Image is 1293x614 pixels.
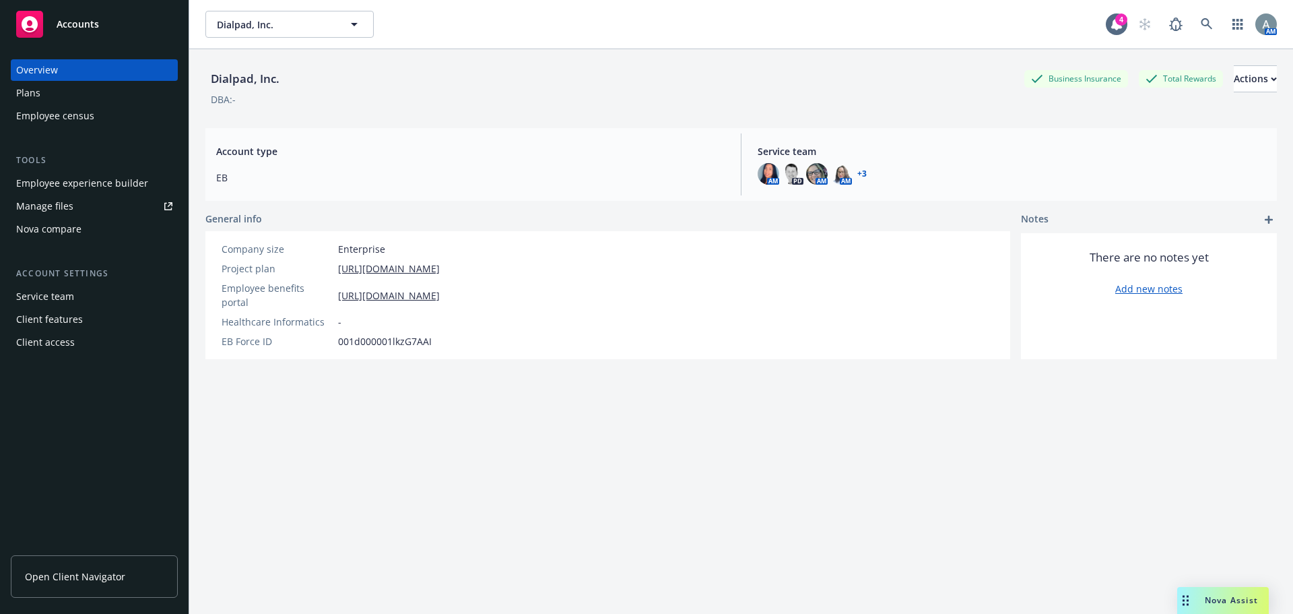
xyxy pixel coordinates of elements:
a: Employee experience builder [11,173,178,194]
a: Search [1193,11,1220,38]
div: Healthcare Informatics [222,315,333,329]
span: - [338,315,341,329]
div: Nova compare [16,218,81,240]
button: Nova Assist [1177,587,1269,614]
div: Company size [222,242,333,256]
a: Accounts [11,5,178,43]
div: Client features [16,309,83,330]
div: Service team [16,286,74,307]
a: Client features [11,309,178,330]
a: Add new notes [1115,282,1183,296]
a: Client access [11,332,178,353]
span: There are no notes yet [1090,249,1209,266]
span: Open Client Navigator [25,570,125,584]
a: [URL][DOMAIN_NAME] [338,288,440,303]
span: Notes [1021,212,1049,228]
a: Plans [11,82,178,104]
img: photo [1255,13,1277,35]
div: Employee benefits portal [222,281,333,309]
div: Overview [16,59,58,81]
img: photo [806,163,828,185]
div: Manage files [16,195,73,217]
span: Enterprise [338,242,385,256]
div: Drag to move [1177,587,1194,614]
a: [URL][DOMAIN_NAME] [338,262,440,276]
button: Dialpad, Inc. [205,11,374,38]
div: Client access [16,332,75,353]
div: Plans [16,82,40,104]
span: EB [216,171,725,185]
div: Employee experience builder [16,173,148,194]
a: add [1261,212,1277,228]
span: Nova Assist [1205,594,1258,606]
a: Start snowing [1131,11,1158,38]
div: Business Insurance [1024,70,1128,87]
div: Actions [1234,66,1277,92]
div: Employee census [16,105,94,127]
div: Total Rewards [1139,70,1223,87]
a: +3 [857,170,867,178]
div: EB Force ID [222,334,333,348]
div: Tools [11,154,178,167]
span: Service team [758,144,1266,158]
div: DBA: - [211,92,236,106]
span: Dialpad, Inc. [217,18,333,32]
img: photo [782,163,803,185]
img: photo [830,163,852,185]
a: Overview [11,59,178,81]
span: Account type [216,144,725,158]
a: Employee census [11,105,178,127]
span: 001d000001lkzG7AAI [338,334,432,348]
span: General info [205,212,262,226]
span: Accounts [57,19,99,30]
div: Dialpad, Inc. [205,70,285,88]
a: Manage files [11,195,178,217]
a: Nova compare [11,218,178,240]
div: 4 [1115,13,1127,26]
a: Service team [11,286,178,307]
img: photo [758,163,779,185]
div: Account settings [11,267,178,280]
button: Actions [1234,65,1277,92]
div: Project plan [222,262,333,276]
a: Switch app [1224,11,1251,38]
a: Report a Bug [1162,11,1189,38]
